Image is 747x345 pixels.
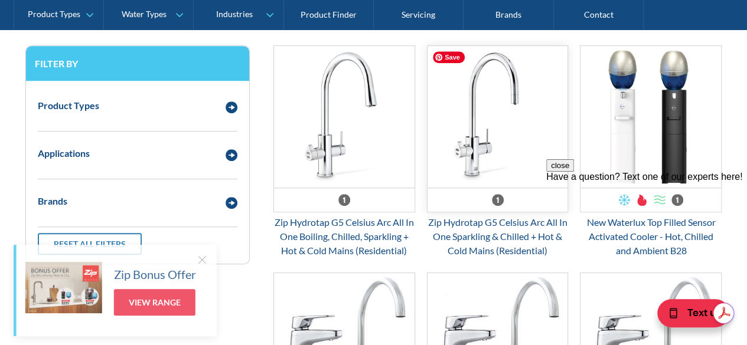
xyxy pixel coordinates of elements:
[38,98,99,113] div: Product Types
[28,9,80,19] div: Product Types
[580,45,722,258] a: New Waterlux Top Filled Sensor Activated Cooler - Hot, Chilled and Ambient B28New Waterlux Top Fi...
[38,233,142,255] a: Reset all filters
[427,45,569,258] a: Zip Hydrotap G5 Celsius Arc All In One Sparkling & Chilled + Hot & Cold Mains (Residential)Zip Hy...
[114,265,196,283] h5: Zip Bonus Offer
[273,45,415,258] a: Zip Hydrotap G5 Celsius Arc All In One Boiling, Chilled, Sparkling + Hot & Cold Mains (Residentia...
[38,146,90,160] div: Applications
[273,215,415,258] div: Zip Hydrotap G5 Celsius Arc All In One Boiling, Chilled, Sparkling + Hot & Cold Mains (Residential)
[122,9,167,19] div: Water Types
[38,194,67,208] div: Brands
[580,46,721,188] img: New Waterlux Top Filled Sensor Activated Cooler - Hot, Chilled and Ambient B28
[216,9,252,19] div: Industries
[428,46,568,188] img: Zip Hydrotap G5 Celsius Arc All In One Sparkling & Chilled + Hot & Cold Mains (Residential)
[114,289,195,316] a: View Range
[25,262,102,313] img: Zip Bonus Offer
[427,215,569,258] div: Zip Hydrotap G5 Celsius Arc All In One Sparkling & Chilled + Hot & Cold Mains (Residential)
[274,46,415,188] img: Zip Hydrotap G5 Celsius Arc All In One Boiling, Chilled, Sparkling + Hot & Cold Mains (Residential)
[35,58,240,69] h3: Filter by
[653,286,747,345] iframe: podium webchat widget bubble
[546,159,747,301] iframe: podium webchat widget prompt
[433,51,465,63] span: Save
